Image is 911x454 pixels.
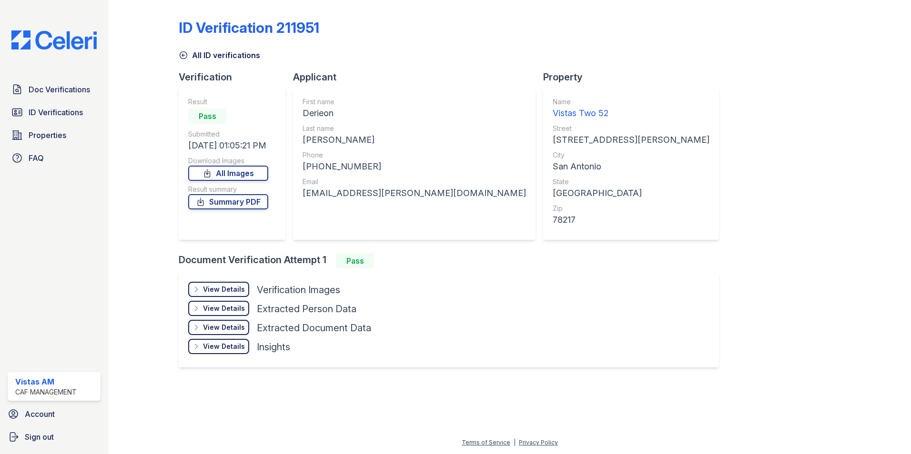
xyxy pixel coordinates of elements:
[25,431,54,443] span: Sign out
[553,177,709,187] div: State
[293,70,543,84] div: Applicant
[303,97,526,107] div: First name
[203,285,245,294] div: View Details
[303,177,526,187] div: Email
[303,160,526,173] div: [PHONE_NUMBER]
[188,156,268,166] div: Download Images
[8,80,101,99] a: Doc Verifications
[179,19,319,36] div: ID Verification 211951
[553,97,709,107] div: Name
[462,439,510,446] a: Terms of Service
[303,187,526,200] div: [EMAIL_ADDRESS][PERSON_NAME][DOMAIN_NAME]
[203,323,245,332] div: View Details
[179,253,727,268] div: Document Verification Attempt 1
[553,107,709,120] div: Vistas Two 52
[4,405,104,424] a: Account
[553,204,709,213] div: Zip
[257,321,371,335] div: Extracted Document Data
[188,97,268,107] div: Result
[29,152,44,164] span: FAQ
[553,160,709,173] div: San Antonio
[29,107,83,118] span: ID Verifications
[29,84,90,95] span: Doc Verifications
[188,194,268,209] a: Summary PDF
[179,70,293,84] div: Verification
[553,124,709,133] div: Street
[553,133,709,147] div: [STREET_ADDRESS][PERSON_NAME]
[188,185,268,194] div: Result summary
[188,139,268,152] div: [DATE] 01:05:21 PM
[514,439,516,446] div: |
[188,109,226,124] div: Pass
[871,416,901,444] iframe: chat widget
[257,302,356,316] div: Extracted Person Data
[553,150,709,160] div: City
[203,342,245,351] div: View Details
[257,283,340,296] div: Verification Images
[8,126,101,145] a: Properties
[8,103,101,122] a: ID Verifications
[553,97,709,120] a: Name Vistas Two 52
[257,340,290,354] div: Insights
[303,150,526,160] div: Phone
[553,213,709,227] div: 78217
[303,107,526,120] div: Derieon
[188,129,268,139] div: Submitted
[4,427,104,446] a: Sign out
[519,439,558,446] a: Privacy Policy
[543,70,727,84] div: Property
[336,253,374,268] div: Pass
[553,187,709,200] div: [GEOGRAPHIC_DATA]
[303,133,526,147] div: [PERSON_NAME]
[188,166,268,181] a: All Images
[303,124,526,133] div: Last name
[8,148,101,168] a: FAQ
[179,49,260,61] a: All ID verifications
[29,129,66,141] span: Properties
[15,376,77,387] div: Vistas AM
[203,304,245,313] div: View Details
[15,387,77,397] div: CAF Management
[4,30,104,49] img: CE_Logo_Blue-a8612792a0a2168367f1c8372b55b34899dd931a85d93a1a3d3e32e68fde9ad4.png
[25,408,55,420] span: Account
